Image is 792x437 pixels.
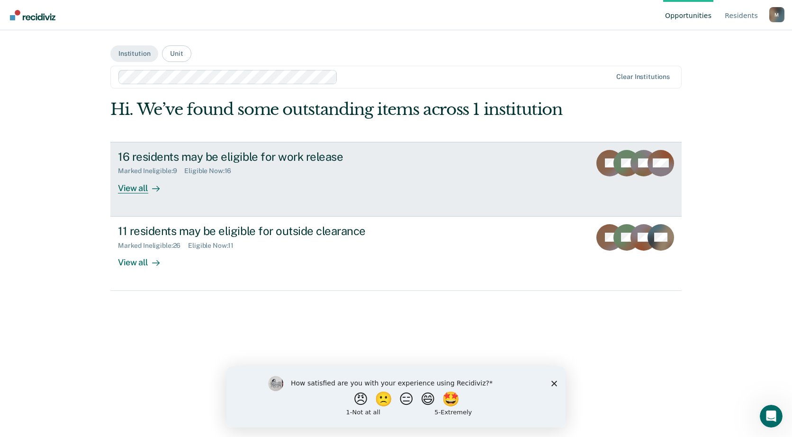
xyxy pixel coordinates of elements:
iframe: Survey by Kim from Recidiviz [226,367,566,428]
div: M [769,7,784,22]
div: 11 residents may be eligible for outside clearance [118,224,450,238]
div: Hi. We’ve found some outstanding items across 1 institution [110,100,567,119]
div: 16 residents may be eligible for work release [118,150,450,164]
button: Institution [110,45,158,62]
div: Marked Ineligible : 9 [118,167,184,175]
div: View all [118,249,171,268]
div: Eligible Now : 16 [184,167,239,175]
button: Unit [162,45,191,62]
div: Clear institutions [616,73,670,81]
img: Recidiviz [10,10,55,20]
iframe: Intercom live chat [760,405,783,428]
button: Profile dropdown button [769,7,784,22]
div: Eligible Now : 11 [188,242,241,250]
div: Marked Ineligible : 26 [118,242,188,250]
div: View all [118,175,171,193]
a: 16 residents may be eligible for work releaseMarked Ineligible:9Eligible Now:16View all [110,142,682,217]
a: 11 residents may be eligible for outside clearanceMarked Ineligible:26Eligible Now:11View all [110,217,682,291]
